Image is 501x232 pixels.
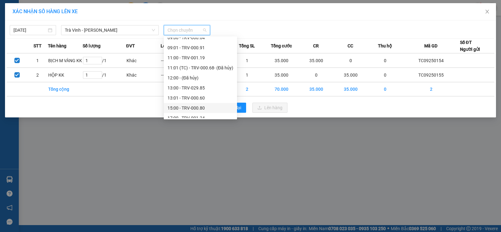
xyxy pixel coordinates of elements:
[168,115,233,121] div: 17:00 - TRV-001.24
[168,25,206,35] span: Chọn chuyến
[333,53,368,68] td: 0
[333,68,368,82] td: 35.000
[264,53,299,68] td: 35.000
[299,82,333,96] td: 35.000
[299,53,333,68] td: 35.000
[271,42,292,49] span: Tổng cước
[348,42,353,49] span: CC
[48,82,82,96] td: Tổng cộng
[333,82,368,96] td: 35.000
[368,53,402,68] td: 0
[161,53,195,68] td: ---
[126,68,161,82] td: Khác
[34,42,42,49] span: STT
[230,53,264,68] td: 1
[48,42,66,49] span: Tên hàng
[27,53,48,68] td: 1
[168,84,233,91] div: 13:00 - TRV-029.85
[402,68,460,82] td: TC09250155
[126,53,161,68] td: Khác
[48,53,82,68] td: BỊCH M VÀNG KK
[168,44,233,51] div: 09:01 - TRV-000.91
[264,68,299,82] td: 35.000
[83,42,101,49] span: Số lượng
[161,68,195,82] td: ---
[168,34,233,41] div: 09:00 - TRV-000.64
[13,8,78,14] span: XÁC NHẬN SỐ HÀNG LÊN XE
[83,68,126,82] td: / 1
[239,42,255,49] span: Tổng SL
[27,68,48,82] td: 2
[230,82,264,96] td: 2
[230,68,264,82] td: 1
[402,53,460,68] td: TC09250154
[313,42,319,49] span: CR
[48,68,82,82] td: HỘP KK
[478,3,496,21] button: Close
[264,82,299,96] td: 70.000
[460,39,480,53] div: Số ĐT Người gửi
[168,105,233,111] div: 15:00 - TRV-000.80
[485,9,490,14] span: close
[168,94,233,101] div: 13:01 - TRV-000.60
[378,42,392,49] span: Thu hộ
[126,42,135,49] span: ĐVT
[252,103,287,113] button: uploadLên hàng
[13,27,47,34] input: 13/09/2025
[168,54,233,61] div: 11:00 - TRV-001.19
[299,68,333,82] td: 0
[65,25,155,35] span: Trà Vinh - Hồ Chí Minh
[161,42,180,49] span: Loại hàng
[368,82,402,96] td: 0
[83,53,126,68] td: / 1
[168,64,233,71] div: 11:01 (TC) - TRV-000.68 - (Đã hủy)
[152,28,155,32] span: down
[168,74,233,81] div: 12:00 - (Đã hủy)
[424,42,437,49] span: Mã GD
[368,68,402,82] td: 0
[402,82,460,96] td: 2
